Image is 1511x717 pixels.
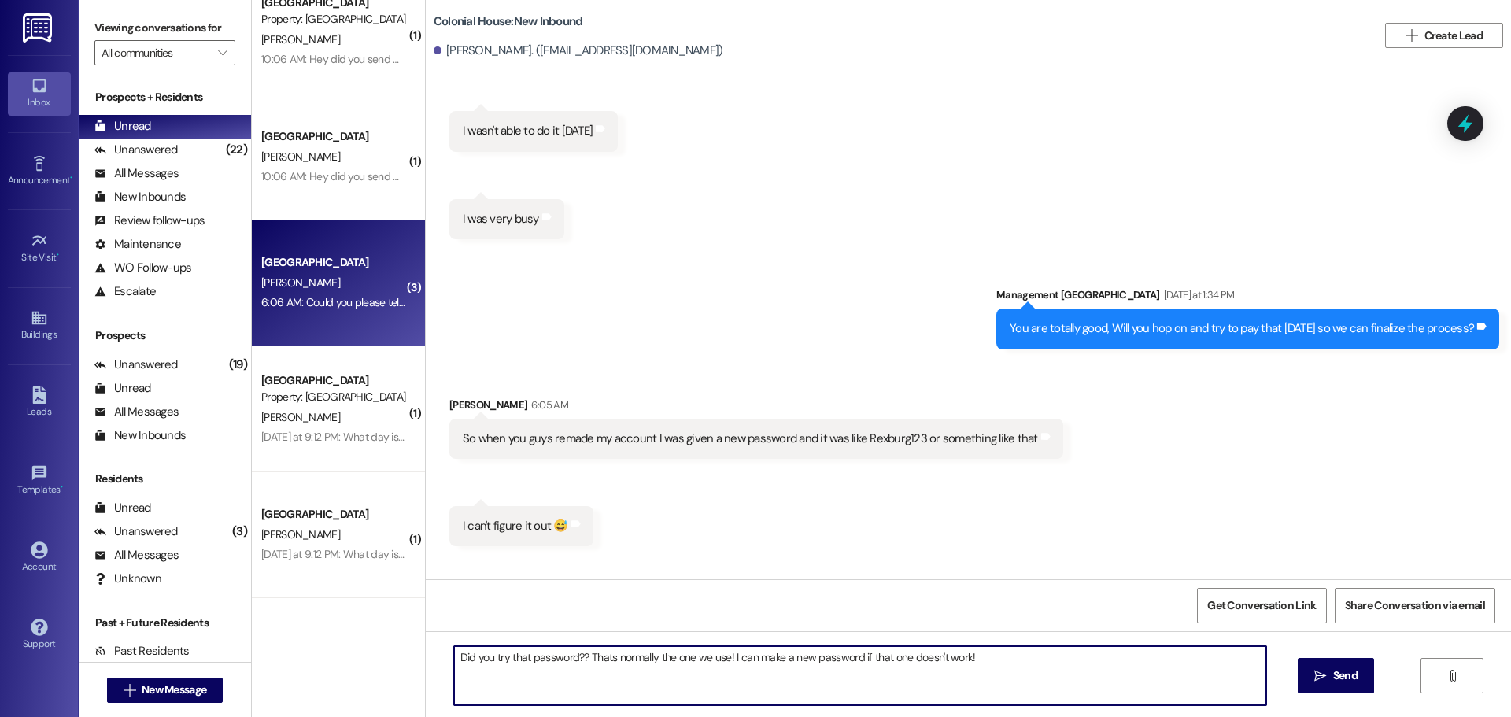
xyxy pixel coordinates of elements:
[79,471,251,487] div: Residents
[8,537,71,579] a: Account
[261,430,496,444] div: [DATE] at 9:12 PM: What day is move-in day for fall?
[996,286,1499,309] div: Management [GEOGRAPHIC_DATA]
[94,404,179,420] div: All Messages
[261,169,626,183] div: 10:06 AM: Hey did you send me a link to the portal? Or do I just look it up online?
[94,500,151,516] div: Unread
[94,213,205,229] div: Review follow-ups
[1160,286,1235,303] div: [DATE] at 1:34 PM
[261,527,340,541] span: [PERSON_NAME]
[94,523,178,540] div: Unanswered
[434,43,723,59] div: [PERSON_NAME]. ([EMAIL_ADDRESS][DOMAIN_NAME])
[102,40,210,65] input: All communities
[142,682,206,698] span: New Message
[261,150,340,164] span: [PERSON_NAME]
[261,295,519,309] div: 6:06 AM: Could you please tell me that password again?
[23,13,55,43] img: ResiDesk Logo
[1197,588,1326,623] button: Get Conversation Link
[1385,23,1503,48] button: Create Lead
[222,138,251,162] div: (22)
[94,380,151,397] div: Unread
[94,571,161,587] div: Unknown
[261,128,407,145] div: [GEOGRAPHIC_DATA]
[454,646,1266,705] textarea: Did you try that password?? Thats normally the one we use! I can make a new password if that one ...
[94,427,186,444] div: New Inbounds
[79,327,251,344] div: Prospects
[261,410,340,424] span: [PERSON_NAME]
[463,123,593,139] div: I wasn't able to do it [DATE]
[527,397,567,413] div: 6:05 AM
[8,460,71,502] a: Templates •
[79,615,251,631] div: Past + Future Residents
[94,118,151,135] div: Unread
[261,11,407,28] div: Property: [GEOGRAPHIC_DATA]
[107,678,224,703] button: New Message
[94,142,178,158] div: Unanswered
[94,283,156,300] div: Escalate
[261,506,407,523] div: [GEOGRAPHIC_DATA]
[8,227,71,270] a: Site Visit •
[1406,29,1417,42] i: 
[1424,28,1483,44] span: Create Lead
[225,353,251,377] div: (19)
[8,72,71,115] a: Inbox
[261,389,407,405] div: Property: [GEOGRAPHIC_DATA]
[218,46,227,59] i: 
[94,189,186,205] div: New Inbounds
[1335,588,1495,623] button: Share Conversation via email
[1207,597,1316,614] span: Get Conversation Link
[261,547,496,561] div: [DATE] at 9:12 PM: What day is move-in day for fall?
[261,372,407,389] div: [GEOGRAPHIC_DATA]
[8,305,71,347] a: Buildings
[124,684,135,697] i: 
[1446,670,1458,682] i: 
[94,260,191,276] div: WO Follow-ups
[79,89,251,105] div: Prospects + Residents
[1314,670,1326,682] i: 
[70,172,72,183] span: •
[1333,667,1358,684] span: Send
[463,211,539,227] div: I was very busy
[1345,597,1485,614] span: Share Conversation via email
[94,357,178,373] div: Unanswered
[261,52,626,66] div: 10:06 AM: Hey did you send me a link to the portal? Or do I just look it up online?
[94,547,179,564] div: All Messages
[261,254,407,271] div: [GEOGRAPHIC_DATA]
[449,397,1063,419] div: [PERSON_NAME]
[1010,320,1474,337] div: You are totally good, Will you hop on and try to pay that [DATE] so we can finalize the process?
[228,519,251,544] div: (3)
[261,275,340,290] span: [PERSON_NAME]
[463,431,1038,447] div: So when you guys remade my account I was given a new password and it was like Rexburg123 or somet...
[94,16,235,40] label: Viewing conversations for
[94,165,179,182] div: All Messages
[261,32,340,46] span: [PERSON_NAME]
[463,518,568,534] div: I can't figure it out 😅
[434,13,583,30] b: Colonial House: New Inbound
[94,643,190,660] div: Past Residents
[8,614,71,656] a: Support
[61,482,63,493] span: •
[8,382,71,424] a: Leads
[94,236,181,253] div: Maintenance
[1298,658,1374,693] button: Send
[57,249,59,261] span: •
